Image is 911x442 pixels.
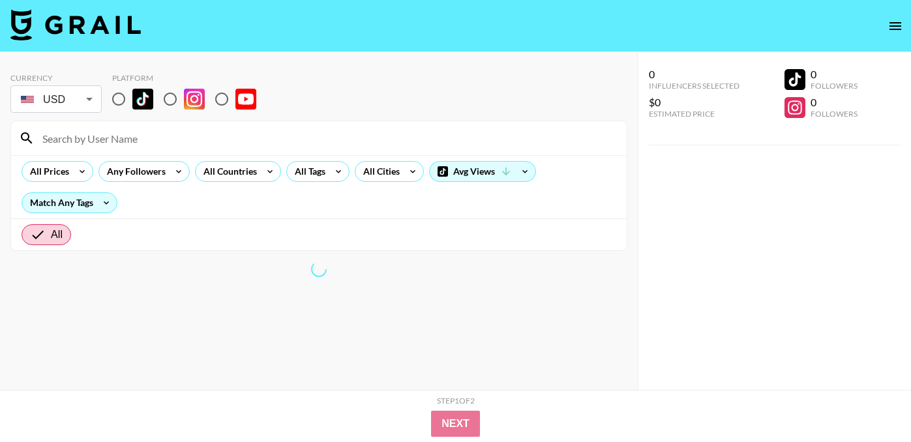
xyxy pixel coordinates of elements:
div: Estimated Price [649,109,739,119]
button: open drawer [882,13,908,39]
div: All Tags [287,162,328,181]
div: $0 [649,96,739,109]
div: All Prices [22,162,72,181]
div: Any Followers [99,162,168,181]
div: 0 [811,68,858,81]
button: Next [431,411,480,437]
div: All Cities [355,162,402,181]
div: Followers [811,81,858,91]
div: Followers [811,109,858,119]
div: 0 [811,96,858,109]
div: 0 [649,68,739,81]
div: Influencers Selected [649,81,739,91]
span: Refreshing lists, bookers, clients, countries, tags, cities, talent, talent... [308,258,329,280]
div: All Countries [196,162,260,181]
div: USD [13,88,99,111]
div: Currency [10,73,102,83]
div: Step 1 of 2 [437,396,475,405]
img: Instagram [184,89,205,110]
input: Search by User Name [35,128,619,149]
img: YouTube [235,89,256,110]
img: Grail Talent [10,9,141,40]
div: Match Any Tags [22,193,117,213]
span: All [51,227,63,243]
img: TikTok [132,89,153,110]
div: Avg Views [430,162,535,181]
div: Platform [112,73,267,83]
